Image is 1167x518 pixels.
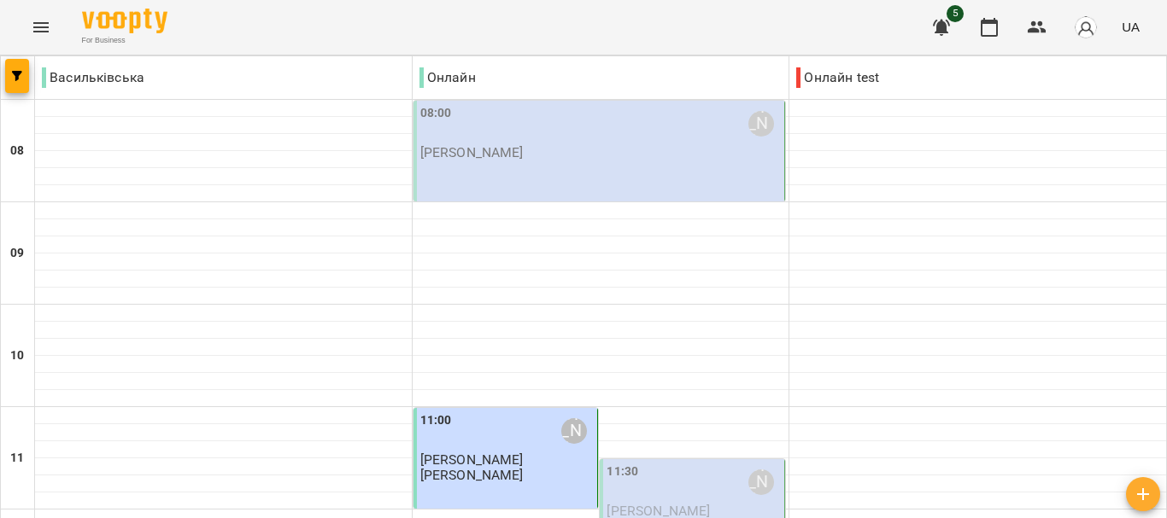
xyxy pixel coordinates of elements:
p: [PERSON_NAME] [420,145,524,160]
button: Створити урок [1126,477,1160,511]
img: avatar_s.png [1074,15,1098,39]
span: UA [1122,18,1140,36]
div: Тетяна Бойко [748,469,774,495]
p: Онлайн [419,67,476,88]
p: Васильківська [42,67,144,88]
img: Voopty Logo [82,9,167,33]
label: 11:00 [420,411,452,430]
button: Menu [21,7,62,48]
h6: 10 [10,346,24,365]
h6: 08 [10,142,24,160]
span: For Business [82,35,167,46]
div: Тетяна Бойко [561,418,587,444]
h6: 11 [10,449,24,468]
div: Тетяна Бойко [748,111,774,137]
p: Онлайн test [796,67,879,88]
h6: 09 [10,244,24,263]
span: 5 [947,5,964,22]
button: UA [1115,11,1146,43]
label: 11:30 [607,463,638,481]
p: [PERSON_NAME] [420,468,524,482]
span: [PERSON_NAME] [420,451,524,468]
label: 08:00 [420,104,452,123]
